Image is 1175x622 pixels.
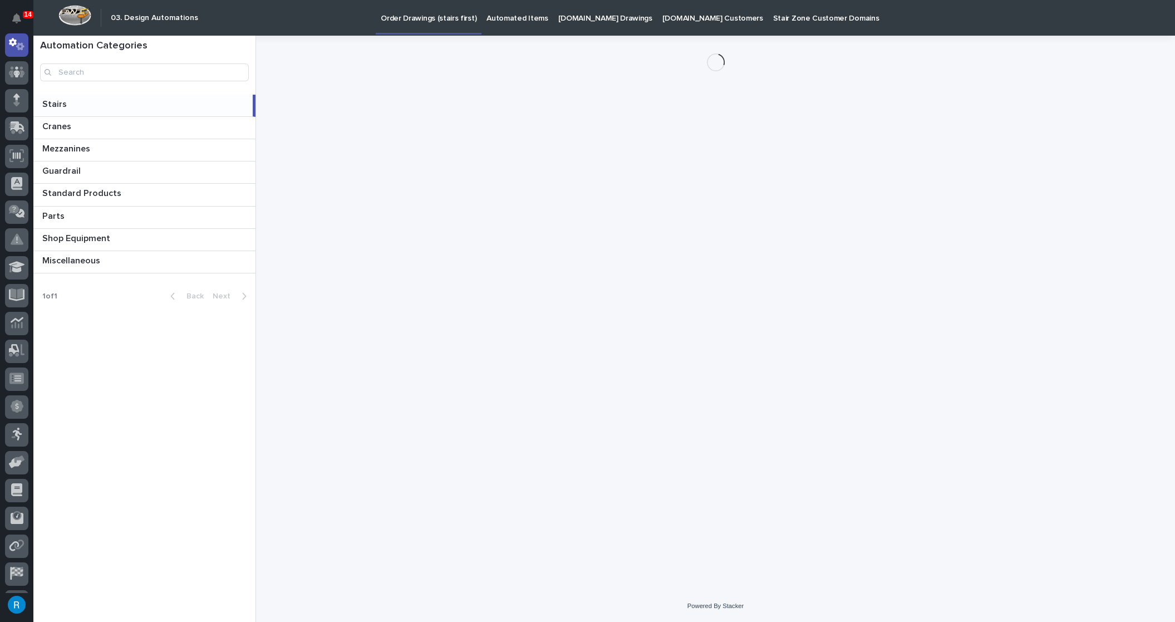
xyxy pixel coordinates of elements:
p: 1 of 1 [33,283,66,310]
p: Mezzanines [42,141,92,154]
button: users-avatar [5,593,28,616]
button: Notifications [5,7,28,30]
a: PartsParts [33,207,255,229]
div: Notifications14 [14,13,28,31]
p: Cranes [42,119,73,132]
a: GuardrailGuardrail [33,161,255,184]
a: CranesCranes [33,117,255,139]
p: Guardrail [42,164,83,177]
button: Next [208,291,255,301]
p: Shop Equipment [42,231,112,244]
h1: Automation Categories [40,40,249,52]
p: Parts [42,209,67,222]
a: MezzaninesMezzanines [33,139,255,161]
a: Shop EquipmentShop Equipment [33,229,255,251]
p: 14 [24,11,32,18]
button: Back [161,291,208,301]
span: Back [180,292,204,300]
a: Standard ProductsStandard Products [33,184,255,206]
a: MiscellaneousMiscellaneous [33,251,255,273]
p: Stairs [42,97,69,110]
p: Miscellaneous [42,253,102,266]
span: Next [213,292,237,300]
a: StairsStairs [33,95,255,117]
p: Standard Products [42,186,124,199]
img: Workspace Logo [58,5,91,26]
a: Powered By Stacker [687,603,744,609]
input: Search [40,63,249,81]
h2: 03. Design Automations [111,13,198,23]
